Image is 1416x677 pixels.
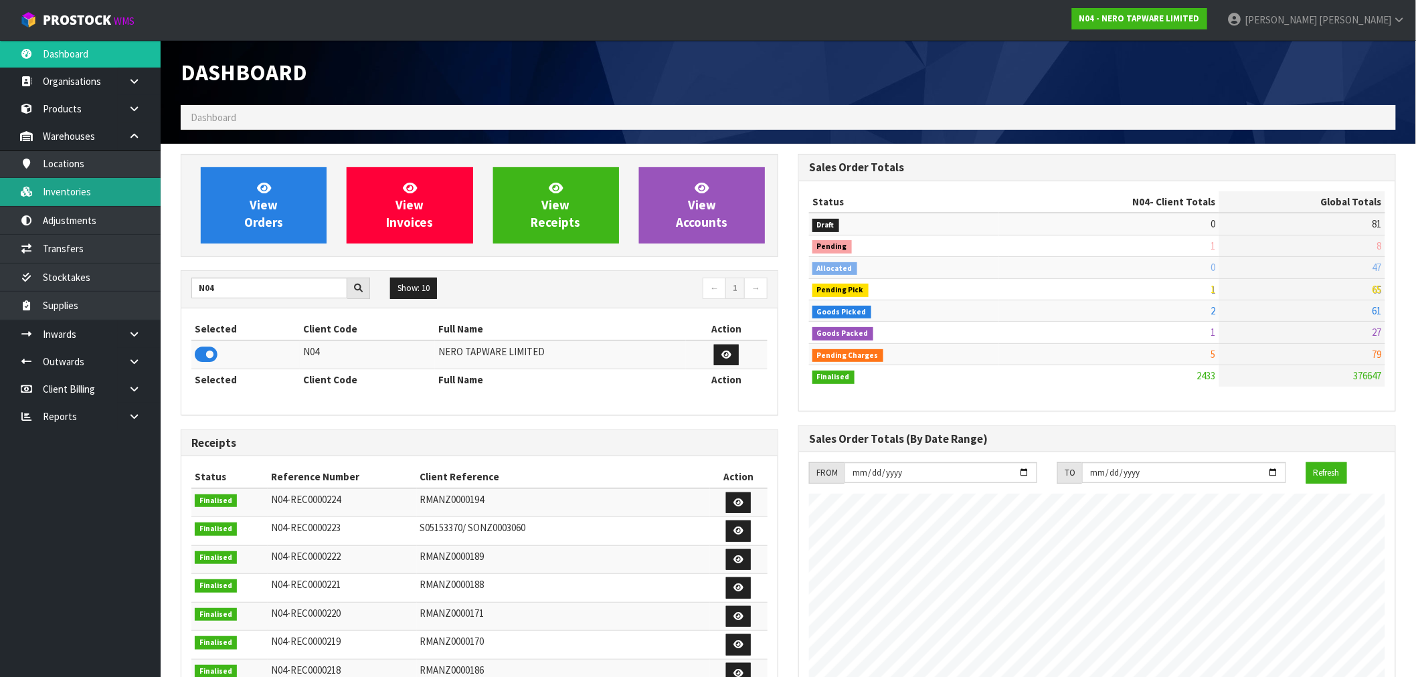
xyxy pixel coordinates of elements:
a: ← [703,278,726,299]
span: View Invoices [386,180,433,230]
span: 81 [1373,217,1382,230]
th: Action [710,466,768,488]
th: Client Code [300,369,435,391]
th: Selected [191,369,300,391]
span: Finalised [195,579,237,593]
th: Status [809,191,999,213]
span: 0 [1211,261,1216,274]
span: N04-REC0000223 [271,521,341,534]
span: N04-REC0000222 [271,550,341,563]
span: 79 [1373,348,1382,361]
h3: Sales Order Totals (By Date Range) [809,433,1385,446]
h3: Receipts [191,437,768,450]
div: TO [1057,462,1082,484]
span: Goods Picked [812,306,871,319]
span: Draft [812,219,839,232]
th: Selected [191,318,300,340]
span: N04-REC0000221 [271,578,341,591]
th: Global Totals [1219,191,1385,213]
th: Full Name [435,318,686,340]
span: 61 [1373,304,1382,317]
span: N04-REC0000220 [271,607,341,619]
span: 0 [1211,217,1216,230]
span: Pending Charges [812,349,883,363]
span: RMANZ0000189 [420,550,484,563]
span: 8 [1377,239,1382,252]
span: Goods Packed [812,327,873,341]
span: Pending [812,240,852,254]
div: FROM [809,462,845,484]
th: Status [191,466,268,488]
a: N04 - NERO TAPWARE LIMITED [1072,8,1207,29]
span: 1 [1211,239,1216,252]
span: 376647 [1354,369,1382,382]
span: Dashboard [191,111,236,124]
a: ViewAccounts [639,167,765,244]
span: [PERSON_NAME] [1245,13,1317,26]
span: Pending Pick [812,284,869,297]
small: WMS [114,15,135,27]
span: N04-REC0000219 [271,635,341,648]
span: Finalised [195,494,237,508]
span: [PERSON_NAME] [1319,13,1391,26]
input: Search clients [191,278,347,298]
span: 2 [1211,304,1216,317]
span: N04 [1133,195,1150,208]
span: Finalised [195,636,237,650]
span: S05153370/ SONZ0003060 [420,521,526,534]
span: 2433 [1197,369,1216,382]
th: Client Reference [417,466,710,488]
a: ViewOrders [201,167,327,244]
span: Finalised [195,551,237,565]
a: 1 [725,278,745,299]
th: Reference Number [268,466,417,488]
th: - Client Totals [999,191,1219,213]
span: RMANZ0000188 [420,578,484,591]
h3: Sales Order Totals [809,161,1385,174]
span: RMANZ0000194 [420,493,484,506]
span: RMANZ0000171 [420,607,484,619]
img: cube-alt.png [20,11,37,28]
span: View Receipts [531,180,581,230]
span: N04-REC0000224 [271,493,341,506]
span: Finalised [812,371,855,384]
a: ViewReceipts [493,167,619,244]
span: 65 [1373,283,1382,296]
span: 47 [1373,261,1382,274]
a: → [744,278,768,299]
span: View Accounts [676,180,727,230]
span: Finalised [195,522,237,536]
th: Full Name [435,369,686,391]
span: View Orders [244,180,283,230]
span: 1 [1211,326,1216,338]
th: Action [686,318,768,340]
th: Action [686,369,768,391]
button: Show: 10 [390,278,437,299]
span: 27 [1373,326,1382,338]
span: 5 [1211,348,1216,361]
strong: N04 - NERO TAPWARE LIMITED [1079,13,1200,24]
span: Dashboard [181,58,307,86]
button: Refresh [1306,462,1347,484]
td: NERO TAPWARE LIMITED [435,341,686,369]
span: Finalised [195,608,237,621]
nav: Page navigation [489,278,768,301]
a: ViewInvoices [347,167,472,244]
span: ProStock [43,11,111,29]
span: Allocated [812,262,857,276]
span: 1 [1211,283,1216,296]
th: Client Code [300,318,435,340]
span: N04-REC0000218 [271,664,341,676]
span: RMANZ0000170 [420,635,484,648]
span: RMANZ0000186 [420,664,484,676]
td: N04 [300,341,435,369]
